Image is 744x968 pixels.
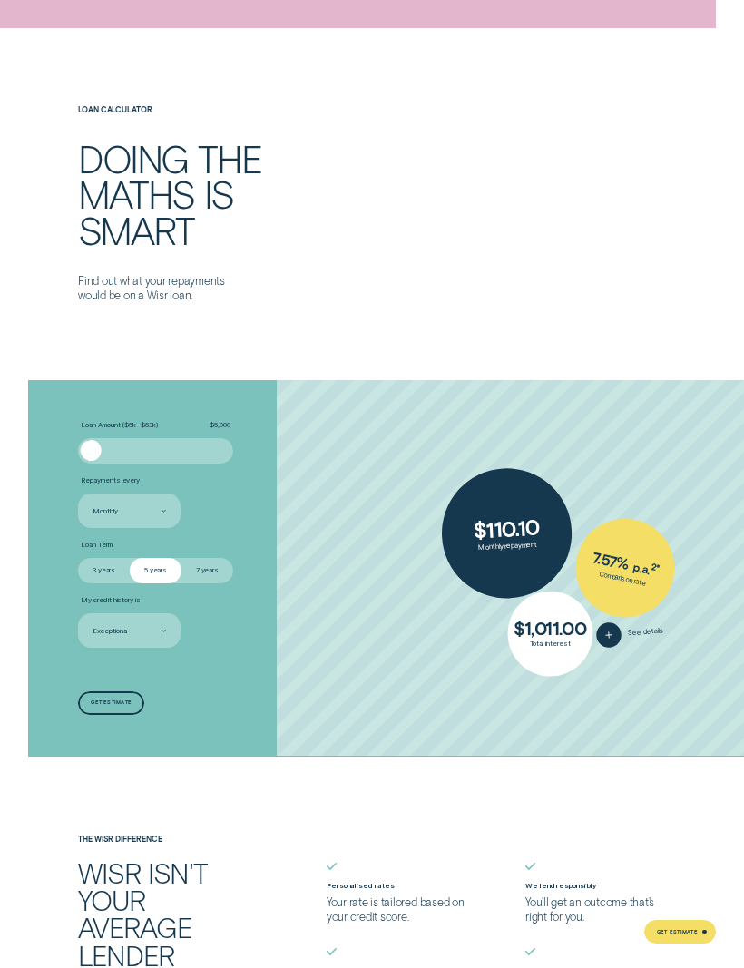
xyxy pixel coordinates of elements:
p: Find out what your repayments would be on a Wisr loan. [78,274,246,302]
span: $ 5,000 [210,421,230,429]
span: My credit history is [81,596,140,604]
a: Get estimate [78,691,144,715]
p: Your rate is tailored based on your credit score. [327,895,467,924]
span: Loan Amount ( $5k - $63k ) [81,421,158,429]
span: Repayments every [81,476,140,484]
label: 5 years [130,558,181,583]
button: See details [595,618,664,648]
label: Personalised rates [327,882,395,890]
h4: Loan Calculator [78,105,417,114]
label: 7 years [181,558,233,583]
a: Get Estimate [644,920,716,944]
h2: Doing the maths is smart [78,141,349,249]
label: We lend responsibly [525,882,596,890]
label: 3 years [78,558,130,583]
div: Exceptional [93,627,127,635]
span: Loan Term [81,541,112,549]
span: See details [628,626,664,637]
p: You'll get an outcome that's right for you. [525,895,666,924]
div: Monthly [93,507,117,515]
h4: The Wisr Difference [78,835,269,844]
